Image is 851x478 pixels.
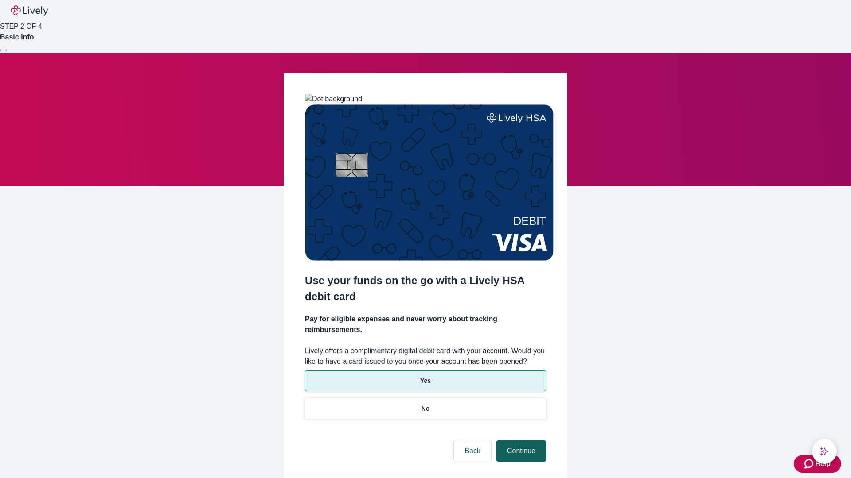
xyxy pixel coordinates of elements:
svg: Zendesk support icon [804,459,815,469]
p: Yes [420,376,431,385]
button: Continue [496,440,546,462]
label: Lively offers a complimentary digital debit card with your account. Would you like to have a card... [305,346,546,367]
h2: Use your funds on the go with a Lively HSA debit card [305,273,546,305]
button: Back [454,440,491,462]
button: No [305,398,546,419]
img: Lively [11,5,48,16]
p: No [422,404,430,413]
h4: Pay for eligible expenses and never worry about tracking reimbursements. [305,314,546,335]
button: chat [812,439,837,464]
button: Yes [305,370,546,391]
svg: Lively AI Assistant [820,447,829,456]
img: Debit card [305,104,554,261]
span: Help [815,459,831,469]
button: Zendesk support iconHelp [794,455,841,473]
img: Dot background [305,94,362,104]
